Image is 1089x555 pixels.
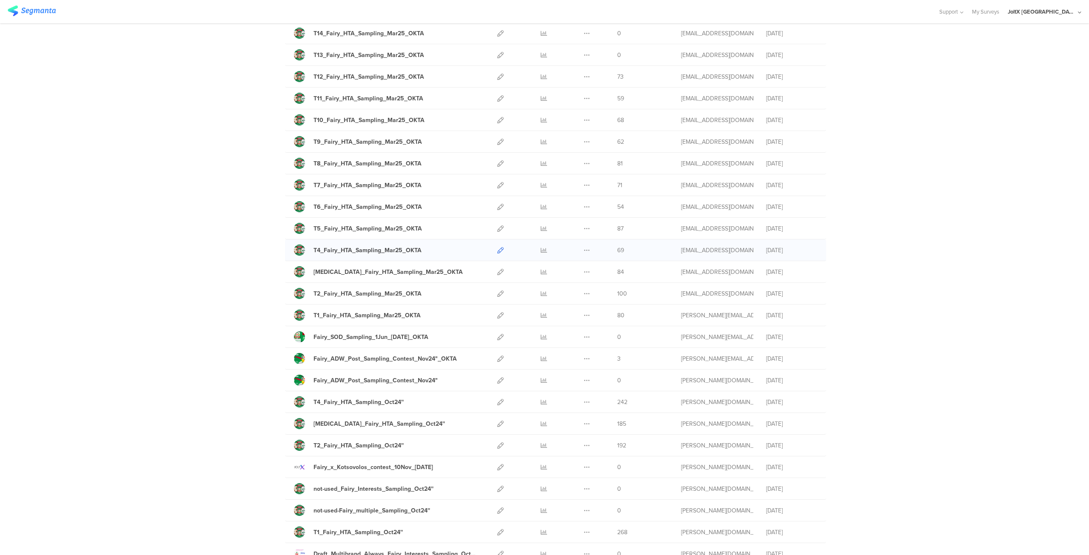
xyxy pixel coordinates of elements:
[766,94,817,103] div: [DATE]
[294,527,403,538] a: T1_Fairy_HTA_Sampling_Oct24''
[294,310,421,321] a: T1_Fairy_HTA_Sampling_Mar25_OKTA
[681,72,753,81] div: stavrositu.m@pg.com
[766,29,817,38] div: [DATE]
[294,483,433,494] a: not-used_Fairy_Interests_Sampling_Oct24''
[766,441,817,450] div: [DATE]
[314,398,404,407] div: T4_Fairy_HTA_Sampling_Oct24''
[617,202,624,211] span: 54
[617,246,624,255] span: 69
[294,93,423,104] a: T11_Fairy_HTA_Sampling_Mar25_OKTA
[314,202,422,211] div: T6_Fairy_HTA_Sampling_Mar25_OKTA
[766,202,817,211] div: [DATE]
[617,398,627,407] span: 242
[294,49,424,60] a: T13_Fairy_HTA_Sampling_Mar25_OKTA
[617,441,626,450] span: 192
[681,224,753,233] div: stavrositu.m@pg.com
[617,181,622,190] span: 71
[939,8,958,16] span: Support
[681,268,753,276] div: stavrositu.m@pg.com
[766,246,817,255] div: [DATE]
[294,201,422,212] a: T6_Fairy_HTA_Sampling_Mar25_OKTA
[314,463,433,472] div: Fairy_x_Kotsovolos_contest_10Nov_30Mar25
[681,528,753,537] div: skora.es@pg.com
[681,94,753,103] div: stavrositu.m@pg.com
[617,137,624,146] span: 62
[314,528,403,537] div: T1_Fairy_HTA_Sampling_Oct24''
[617,419,626,428] span: 185
[314,419,445,428] div: T3_Fairy_HTA_Sampling_Oct24''
[314,116,425,125] div: T10_Fairy_HTA_Sampling_Mar25_OKTA
[617,94,624,103] span: 59
[766,268,817,276] div: [DATE]
[294,440,404,451] a: T2_Fairy_HTA_Sampling_Oct24''
[681,289,753,298] div: stavrositu.m@pg.com
[314,51,424,60] div: T13_Fairy_HTA_Sampling_Mar25_OKTA
[766,72,817,81] div: [DATE]
[681,333,753,342] div: arvanitis.a@pg.com
[617,159,623,168] span: 81
[617,268,624,276] span: 84
[294,375,438,386] a: Fairy_ADW_Post_Sampling_Contest_Nov24"
[617,376,621,385] span: 0
[314,224,422,233] div: T5_Fairy_HTA_Sampling_Mar25_OKTA
[314,246,422,255] div: T4_Fairy_HTA_Sampling_Mar25_OKTA
[294,245,422,256] a: T4_Fairy_HTA_Sampling_Mar25_OKTA
[314,159,422,168] div: T8_Fairy_HTA_Sampling_Mar25_OKTA
[617,506,621,515] span: 0
[294,353,457,364] a: Fairy_ADW_Post_Sampling_Contest_Nov24"_OKTA
[681,354,753,363] div: arvanitis.a@pg.com
[681,159,753,168] div: stavrositu.m@pg.com
[766,484,817,493] div: [DATE]
[617,333,621,342] span: 0
[766,528,817,537] div: [DATE]
[314,506,430,515] div: not-used-Fairy_multiple_Sampling_Oct24''
[681,506,753,515] div: skora.es@pg.com
[314,181,422,190] div: T7_Fairy_HTA_Sampling_Mar25_OKTA
[617,224,624,233] span: 87
[314,441,404,450] div: T2_Fairy_HTA_Sampling_Oct24''
[294,179,422,191] a: T7_Fairy_HTA_Sampling_Mar25_OKTA
[294,331,428,342] a: Fairy_SOD_Sampling_1Jun_[DATE]_OKTA
[294,223,422,234] a: T5_Fairy_HTA_Sampling_Mar25_OKTA
[314,311,421,320] div: T1_Fairy_HTA_Sampling_Mar25_OKTA
[766,116,817,125] div: [DATE]
[617,116,624,125] span: 68
[294,396,404,407] a: T4_Fairy_HTA_Sampling_Oct24''
[294,418,445,429] a: [MEDICAL_DATA]_Fairy_HTA_Sampling_Oct24''
[617,463,621,472] span: 0
[314,289,422,298] div: T2_Fairy_HTA_Sampling_Mar25_OKTA
[766,398,817,407] div: [DATE]
[617,29,621,38] span: 0
[681,484,753,493] div: skora.es@pg.com
[766,51,817,60] div: [DATE]
[314,137,422,146] div: T9_Fairy_HTA_Sampling_Mar25_OKTA
[294,136,422,147] a: T9_Fairy_HTA_Sampling_Mar25_OKTA
[766,137,817,146] div: [DATE]
[766,181,817,190] div: [DATE]
[314,29,424,38] div: T14_Fairy_HTA_Sampling_Mar25_OKTA
[617,311,624,320] span: 80
[766,354,817,363] div: [DATE]
[314,268,463,276] div: T3_Fairy_HTA_Sampling_Mar25_OKTA
[314,94,423,103] div: T11_Fairy_HTA_Sampling_Mar25_OKTA
[681,181,753,190] div: stavrositu.m@pg.com
[681,376,753,385] div: skora.es@pg.com
[766,463,817,472] div: [DATE]
[617,484,621,493] span: 0
[294,114,425,125] a: T10_Fairy_HTA_Sampling_Mar25_OKTA
[681,137,753,146] div: stavrositu.m@pg.com
[766,289,817,298] div: [DATE]
[681,116,753,125] div: stavrositu.m@pg.com
[681,246,753,255] div: stavrositu.m@pg.com
[766,224,817,233] div: [DATE]
[681,202,753,211] div: stavrositu.m@pg.com
[314,376,438,385] div: Fairy_ADW_Post_Sampling_Contest_Nov24"
[766,376,817,385] div: [DATE]
[294,266,463,277] a: [MEDICAL_DATA]_Fairy_HTA_Sampling_Mar25_OKTA
[294,461,433,472] a: Fairy_x_Kotsovolos_contest_10Nov_[DATE]
[681,29,753,38] div: stavrositu.m@pg.com
[314,484,433,493] div: not-used_Fairy_Interests_Sampling_Oct24''
[294,28,424,39] a: T14_Fairy_HTA_Sampling_Mar25_OKTA
[314,72,424,81] div: T12_Fairy_HTA_Sampling_Mar25_OKTA
[8,6,56,16] img: segmanta logo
